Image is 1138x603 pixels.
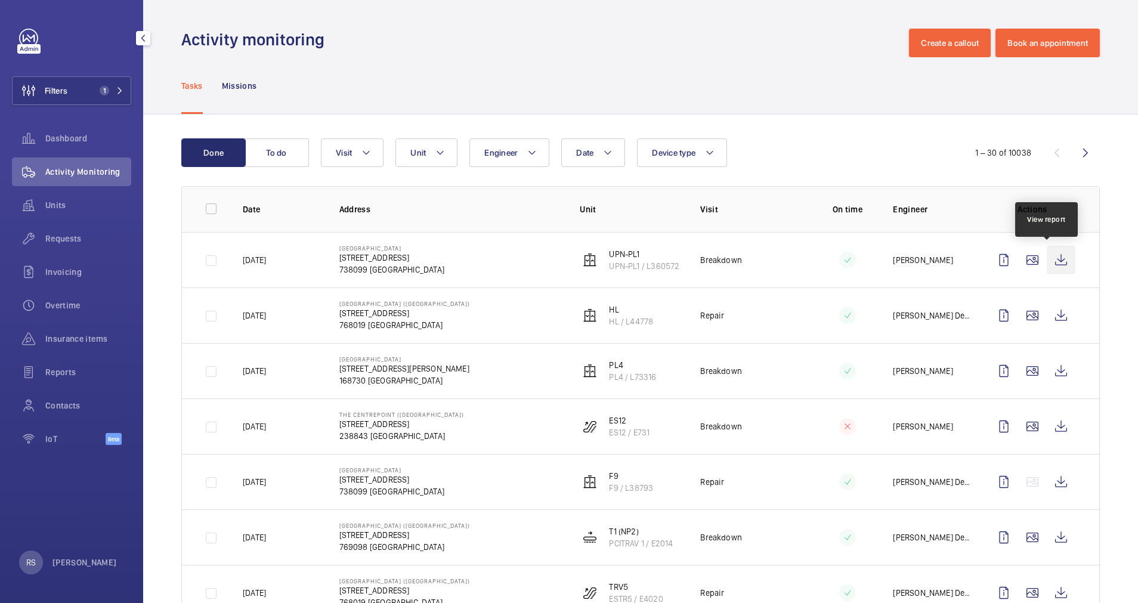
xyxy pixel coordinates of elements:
[339,411,464,418] p: The Centrepoint ([GEOGRAPHIC_DATA])
[45,199,131,211] span: Units
[26,556,36,568] p: RS
[609,415,650,426] p: ES12
[339,529,470,541] p: [STREET_ADDRESS]
[609,359,656,371] p: PL4
[583,586,597,600] img: escalator.svg
[181,138,246,167] button: Done
[339,319,470,331] p: 768019 [GEOGRAPHIC_DATA]
[609,537,673,549] p: PCITRAV 1 / E2014
[181,29,332,51] h1: Activity monitoring
[339,300,470,307] p: [GEOGRAPHIC_DATA] ([GEOGRAPHIC_DATA])
[106,433,122,445] span: Beta
[700,587,724,599] p: Repair
[989,203,1075,215] p: Actions
[609,482,653,494] p: F9 / L38793
[339,363,469,375] p: [STREET_ADDRESS][PERSON_NAME]
[583,419,597,434] img: escalator.svg
[339,486,444,497] p: 738099 [GEOGRAPHIC_DATA]
[561,138,625,167] button: Date
[243,476,266,488] p: [DATE]
[12,76,131,105] button: Filters1
[45,266,131,278] span: Invoicing
[45,433,106,445] span: IoT
[45,166,131,178] span: Activity Monitoring
[243,587,266,599] p: [DATE]
[893,203,970,215] p: Engineer
[410,148,426,157] span: Unit
[609,260,679,272] p: UPN-PL1 / L360572
[469,138,549,167] button: Engineer
[395,138,457,167] button: Unit
[637,138,727,167] button: Device type
[339,474,444,486] p: [STREET_ADDRESS]
[339,252,444,264] p: [STREET_ADDRESS]
[243,254,266,266] p: [DATE]
[339,585,470,596] p: [STREET_ADDRESS]
[45,233,131,245] span: Requests
[321,138,384,167] button: Visit
[700,310,724,321] p: Repair
[609,470,653,482] p: F9
[339,466,444,474] p: [GEOGRAPHIC_DATA]
[609,304,653,316] p: HL
[700,365,742,377] p: Breakdown
[609,316,653,327] p: HL / L44778
[45,366,131,378] span: Reports
[975,147,1031,159] div: 1 – 30 of 10038
[45,132,131,144] span: Dashboard
[339,245,444,252] p: [GEOGRAPHIC_DATA]
[893,531,970,543] p: [PERSON_NAME] Dela [PERSON_NAME]
[609,525,673,537] p: T1 (NP2)
[700,476,724,488] p: Repair
[893,254,953,266] p: [PERSON_NAME]
[339,541,470,553] p: 769098 [GEOGRAPHIC_DATA]
[243,531,266,543] p: [DATE]
[583,530,597,545] img: moving_walk.svg
[243,365,266,377] p: [DATE]
[583,253,597,267] img: elevator.svg
[652,148,695,157] span: Device type
[583,308,597,323] img: elevator.svg
[821,203,874,215] p: On time
[609,581,663,593] p: TRV5
[339,430,464,442] p: 238843 [GEOGRAPHIC_DATA]
[339,203,561,215] p: Address
[181,80,203,92] p: Tasks
[52,556,117,568] p: [PERSON_NAME]
[700,531,742,543] p: Breakdown
[1027,214,1066,225] div: View report
[45,299,131,311] span: Overtime
[609,248,679,260] p: UPN-PL1
[893,420,953,432] p: [PERSON_NAME]
[336,148,352,157] span: Visit
[893,587,970,599] p: [PERSON_NAME] Dela [PERSON_NAME]
[893,365,953,377] p: [PERSON_NAME]
[609,426,650,438] p: ES12 / E731
[909,29,991,57] button: Create a callout
[45,333,131,345] span: Insurance items
[45,85,67,97] span: Filters
[243,420,266,432] p: [DATE]
[100,86,109,95] span: 1
[995,29,1100,57] button: Book an appointment
[339,264,444,276] p: 738099 [GEOGRAPHIC_DATA]
[222,80,257,92] p: Missions
[893,476,970,488] p: [PERSON_NAME] Dela [PERSON_NAME]
[339,375,469,386] p: 168730 [GEOGRAPHIC_DATA]
[245,138,309,167] button: To do
[893,310,970,321] p: [PERSON_NAME] Dela [PERSON_NAME]
[339,307,470,319] p: [STREET_ADDRESS]
[609,371,656,383] p: PL4 / L73316
[339,418,464,430] p: [STREET_ADDRESS]
[583,475,597,489] img: elevator.svg
[243,203,320,215] p: Date
[700,420,742,432] p: Breakdown
[339,355,469,363] p: [GEOGRAPHIC_DATA]
[700,254,742,266] p: Breakdown
[580,203,681,215] p: Unit
[339,522,470,529] p: [GEOGRAPHIC_DATA] ([GEOGRAPHIC_DATA])
[45,400,131,412] span: Contacts
[339,577,470,585] p: [GEOGRAPHIC_DATA] ([GEOGRAPHIC_DATA])
[243,310,266,321] p: [DATE]
[583,364,597,378] img: elevator.svg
